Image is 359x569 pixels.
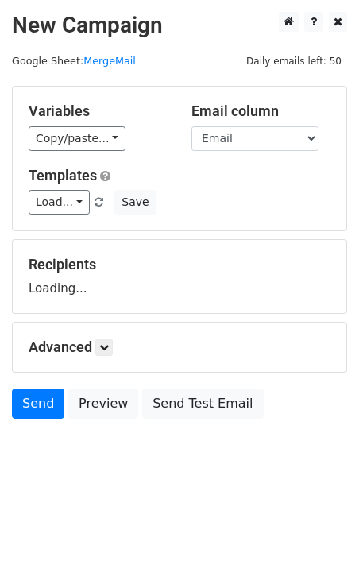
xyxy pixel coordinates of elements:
[241,55,347,67] a: Daily emails left: 50
[29,190,90,215] a: Load...
[29,256,330,273] h5: Recipients
[83,55,136,67] a: MergeMail
[29,126,125,151] a: Copy/paste...
[29,339,330,356] h5: Advanced
[142,389,263,419] a: Send Test Email
[68,389,138,419] a: Preview
[29,167,97,184] a: Templates
[12,389,64,419] a: Send
[12,55,136,67] small: Google Sheet:
[12,12,347,39] h2: New Campaign
[241,52,347,70] span: Daily emails left: 50
[191,103,330,120] h5: Email column
[29,256,330,297] div: Loading...
[29,103,168,120] h5: Variables
[114,190,156,215] button: Save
